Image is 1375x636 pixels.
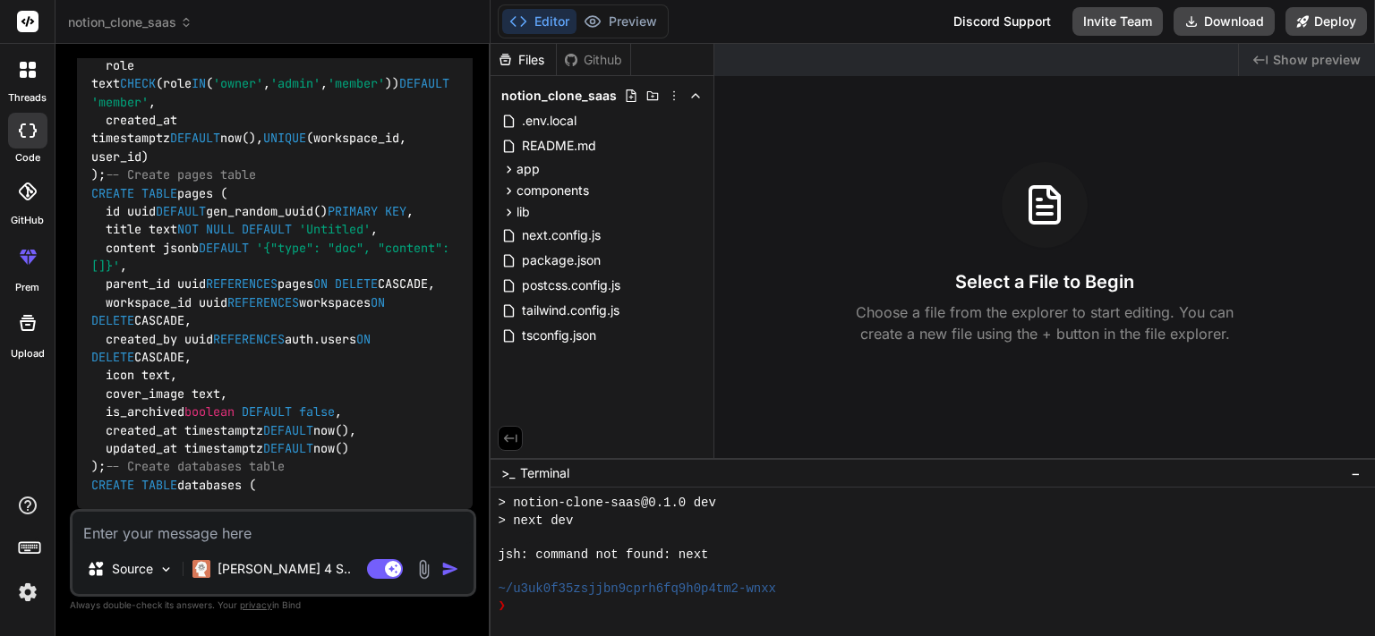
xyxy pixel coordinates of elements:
h3: Select a File to Begin [955,269,1134,294]
span: ON [356,331,371,347]
span: DELETE [91,313,134,329]
span: ON [371,294,385,310]
span: tsconfig.json [520,325,598,346]
span: REFERENCES [213,331,285,347]
span: false [299,404,335,420]
button: Preview [576,9,664,34]
span: DEFAULT [263,440,313,456]
span: 'member' [328,76,385,92]
p: [PERSON_NAME] 4 S.. [218,560,351,578]
span: tailwind.config.js [520,300,621,321]
p: Always double-check its answers. Your in Bind [70,597,476,614]
span: REFERENCES [227,294,299,310]
span: PRIMARY KEY [328,203,406,219]
span: DEFAULT [170,131,220,147]
span: boolean [184,404,235,420]
span: DELETE [335,276,378,293]
span: ON [313,276,328,293]
label: prem [15,280,39,295]
span: 'member' [91,94,149,110]
span: 'owner' [213,76,263,92]
label: Upload [11,346,45,361]
p: Choose a file from the explorer to start editing. You can create a new file using the + button in... [844,301,1245,344]
span: next.config.js [520,225,602,246]
span: postcss.config.js [520,275,622,296]
img: Pick Models [158,562,174,577]
span: lib [517,203,530,221]
span: Terminal [520,464,569,482]
span: > next dev [498,513,573,530]
span: privacy [240,599,272,610]
span: UNIQUE [263,131,306,147]
span: REFERENCES [206,276,278,293]
div: Files [491,51,556,69]
span: notion_clone_saas [68,13,192,31]
span: ❯ [498,598,507,615]
span: 'Untitled' [299,222,371,238]
span: DEFAULT [242,404,292,420]
label: code [15,150,40,165]
span: '{"type": "doc", "content": []}' [91,240,457,274]
span: > notion-clone-saas@0.1.0 dev [498,495,715,512]
span: jsh: command not found: next [498,547,708,564]
span: README.md [520,135,598,157]
span: DELETE [91,349,134,365]
div: Github [557,51,630,69]
span: CREATE TABLE [91,185,177,201]
span: 'admin' [270,76,320,92]
span: ~/u3uk0f35zsjjbn9cprh6fq9h0p4tm2-wnxx [498,581,776,598]
span: DEFAULT [156,203,206,219]
span: components [517,182,589,199]
span: CREATE TABLE [91,477,177,493]
button: Deploy [1285,7,1367,36]
span: IN [192,76,206,92]
span: DEFAULT [399,76,449,92]
img: Claude 4 Sonnet [192,560,210,578]
span: -- Create pages table [106,166,256,182]
span: CHECK [120,76,156,92]
span: .env.local [520,110,578,131]
span: NOT NULL [177,222,235,238]
button: Invite Team [1072,7,1163,36]
img: settings [13,577,43,607]
img: icon [441,560,459,578]
span: package.json [520,250,602,271]
button: − [1347,459,1364,488]
span: -- Create databases table [106,459,285,475]
button: Editor [502,9,576,34]
label: GitHub [11,213,44,228]
p: Source [112,560,153,578]
img: attachment [414,559,434,580]
span: notion_clone_saas [501,87,617,105]
span: DEFAULT [242,222,292,238]
button: Download [1174,7,1275,36]
span: app [517,160,540,178]
span: − [1351,464,1361,482]
label: threads [8,90,47,106]
span: DEFAULT [199,240,249,256]
span: Show preview [1273,51,1361,69]
span: >_ [501,464,515,482]
div: Discord Support [943,7,1062,36]
span: DEFAULT [263,422,313,438]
